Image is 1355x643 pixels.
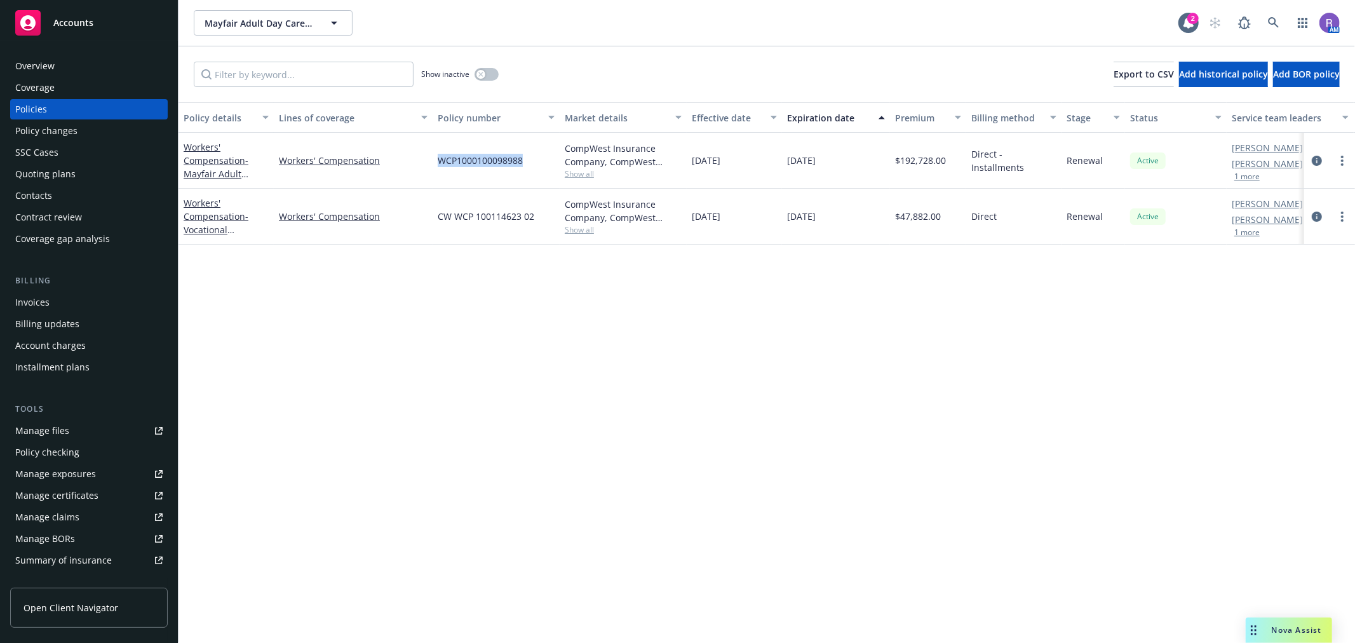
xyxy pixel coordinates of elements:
[1232,10,1257,36] a: Report a Bug
[433,102,560,133] button: Policy number
[687,102,782,133] button: Effective date
[10,121,168,141] a: Policy changes
[10,5,168,41] a: Accounts
[692,111,763,125] div: Effective date
[890,102,966,133] button: Premium
[787,111,871,125] div: Expiration date
[1261,10,1286,36] a: Search
[1125,102,1227,133] button: Status
[15,421,69,441] div: Manage files
[15,464,96,484] div: Manage exposures
[15,292,50,313] div: Invoices
[194,62,414,87] input: Filter by keyword...
[194,10,353,36] button: Mayfair Adult Day Care, Inc.
[1309,209,1325,224] a: circleInformation
[184,141,248,193] a: Workers' Compensation
[560,102,687,133] button: Market details
[10,335,168,356] a: Account charges
[1234,229,1260,236] button: 1 more
[971,111,1042,125] div: Billing method
[184,154,248,193] span: - Mayfair Adult Daycare
[10,229,168,249] a: Coverage gap analysis
[1290,10,1316,36] a: Switch app
[10,442,168,463] a: Policy checking
[1246,618,1332,643] button: Nova Assist
[895,154,946,167] span: $192,728.00
[565,142,682,168] div: CompWest Insurance Company, CompWest Insurance (AF Group)
[1232,213,1303,226] a: [PERSON_NAME]
[10,164,168,184] a: Quoting plans
[15,56,55,76] div: Overview
[15,99,47,119] div: Policies
[279,154,428,167] a: Workers' Compensation
[565,111,668,125] div: Market details
[565,198,682,224] div: CompWest Insurance Company, CompWest Insurance (AF Group)
[205,17,314,30] span: Mayfair Adult Day Care, Inc.
[438,111,541,125] div: Policy number
[10,78,168,98] a: Coverage
[15,121,78,141] div: Policy changes
[787,154,816,167] span: [DATE]
[692,154,720,167] span: [DATE]
[279,210,428,223] a: Workers' Compensation
[1335,209,1350,224] a: more
[971,210,997,223] span: Direct
[1135,211,1161,222] span: Active
[184,111,255,125] div: Policy details
[15,550,112,571] div: Summary of insurance
[1309,153,1325,168] a: circleInformation
[10,186,168,206] a: Contacts
[274,102,433,133] button: Lines of coverage
[15,485,98,506] div: Manage certificates
[1114,68,1174,80] span: Export to CSV
[1273,68,1340,80] span: Add BOR policy
[10,485,168,506] a: Manage certificates
[438,210,534,223] span: CW WCP 100114623 02
[15,186,52,206] div: Contacts
[10,550,168,571] a: Summary of insurance
[15,314,79,334] div: Billing updates
[1272,625,1322,635] span: Nova Assist
[971,147,1056,174] span: Direct - Installments
[966,102,1062,133] button: Billing method
[1273,62,1340,87] button: Add BOR policy
[10,56,168,76] a: Overview
[15,164,76,184] div: Quoting plans
[782,102,890,133] button: Expiration date
[1135,155,1161,166] span: Active
[10,529,168,549] a: Manage BORs
[279,111,414,125] div: Lines of coverage
[184,210,260,249] span: - Vocational Innovations South
[565,168,682,179] span: Show all
[1114,62,1174,87] button: Export to CSV
[10,314,168,334] a: Billing updates
[184,197,260,249] a: Workers' Compensation
[15,207,82,227] div: Contract review
[10,357,168,377] a: Installment plans
[895,111,947,125] div: Premium
[10,507,168,527] a: Manage claims
[1232,111,1335,125] div: Service team leaders
[15,529,75,549] div: Manage BORs
[15,229,110,249] div: Coverage gap analysis
[1062,102,1125,133] button: Stage
[1246,618,1262,643] div: Drag to move
[10,421,168,441] a: Manage files
[421,69,469,79] span: Show inactive
[1319,13,1340,33] img: photo
[10,99,168,119] a: Policies
[15,357,90,377] div: Installment plans
[15,335,86,356] div: Account charges
[10,464,168,484] span: Manage exposures
[1067,210,1103,223] span: Renewal
[438,154,523,167] span: WCP1000100098988
[10,142,168,163] a: SSC Cases
[1232,197,1303,210] a: [PERSON_NAME]
[895,210,941,223] span: $47,882.00
[1067,111,1106,125] div: Stage
[179,102,274,133] button: Policy details
[15,142,58,163] div: SSC Cases
[10,292,168,313] a: Invoices
[1203,10,1228,36] a: Start snowing
[15,78,55,98] div: Coverage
